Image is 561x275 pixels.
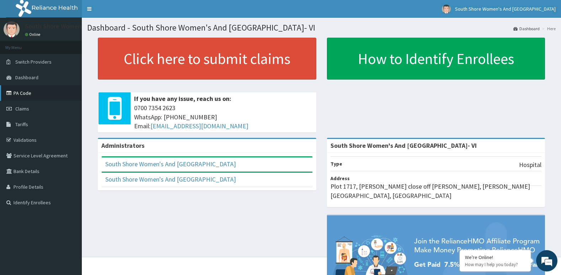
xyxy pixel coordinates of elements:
a: Online [25,32,42,37]
p: Plot 1717, [PERSON_NAME] close off [PERSON_NAME], [PERSON_NAME][GEOGRAPHIC_DATA], [GEOGRAPHIC_DATA] [330,182,542,200]
b: Address [330,175,350,182]
li: Here [540,26,556,32]
a: Dashboard [513,26,540,32]
span: 0700 7354 2623 WhatsApp: [PHONE_NUMBER] Email: [134,103,313,131]
span: Claims [15,106,29,112]
a: Click here to submit claims [98,38,316,80]
a: South Shore Women's And [GEOGRAPHIC_DATA] [105,175,236,183]
img: User Image [4,21,20,37]
b: If you have any issue, reach us on: [134,95,231,103]
a: [EMAIL_ADDRESS][DOMAIN_NAME] [150,122,248,130]
a: How to Identify Enrollees [327,38,545,80]
b: Type [330,161,342,167]
a: South Shore Women's And [GEOGRAPHIC_DATA] [105,160,236,168]
div: We're Online! [465,254,525,260]
span: Switch Providers [15,59,52,65]
img: User Image [442,5,451,14]
p: How may I help you today? [465,261,525,268]
span: Dashboard [15,74,38,81]
span: South Shore Women's And [GEOGRAPHIC_DATA] [455,6,556,12]
strong: South Shore Women's And [GEOGRAPHIC_DATA]- VI [330,141,477,150]
p: Hospital [519,160,541,169]
b: Administrators [101,141,144,150]
span: Tariffs [15,121,28,128]
h1: Dashboard - South Shore Women's And [GEOGRAPHIC_DATA]- VI [87,23,556,32]
p: South Shore Women's And [GEOGRAPHIC_DATA] [25,23,158,29]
